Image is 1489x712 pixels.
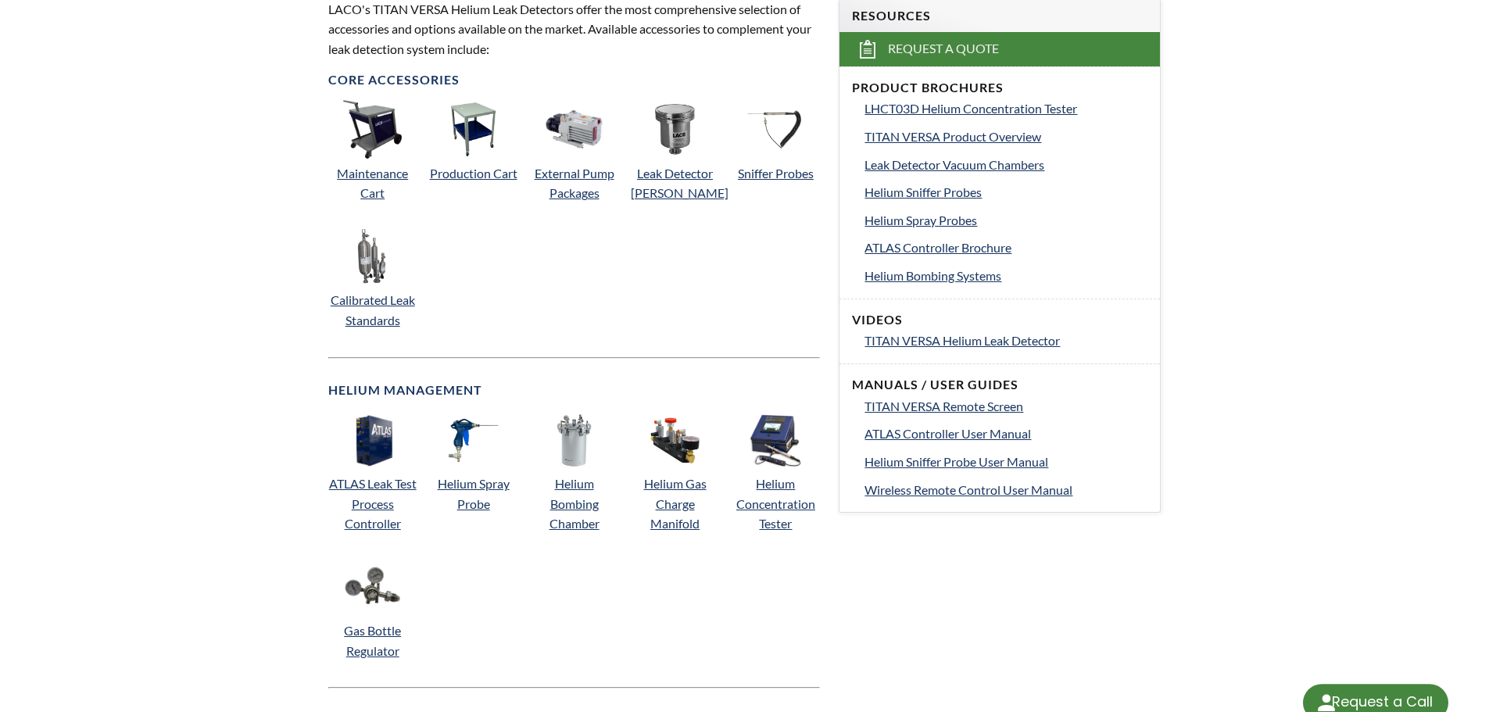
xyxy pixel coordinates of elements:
[852,80,1147,96] h4: Product Brochures
[644,476,707,531] a: Helium Gas Charge Manifold
[852,8,1147,24] h4: Resources
[864,424,1147,444] a: ATLAS Controller User Manual
[864,210,1147,231] a: Helium Spray Probes
[852,312,1147,328] h4: Videos
[864,396,1147,417] a: TITAN VERSA Remote Screen
[864,98,1147,119] a: LHCT03D Helium Concentration Tester
[864,213,977,227] span: Helium Spray Probes
[738,166,814,181] a: Sniffer Probes
[545,411,603,470] img: 14" x 19" Bombing Chamber
[746,100,805,159] img: 14" x 19" Bombing Chamber
[631,166,728,201] a: Leak Detector [PERSON_NAME]
[549,476,600,531] a: Helium Bombing Chamber
[438,476,510,511] a: Helium Spray Probe
[864,452,1147,472] a: Helium Sniffer Probe User Manual
[864,266,1147,286] a: Helium Bombing Systems
[646,411,704,470] img: 14" x 19" Bombing Chamber
[331,292,415,327] a: Calibrated Leak Standards
[430,166,517,181] a: Production Cart
[444,411,503,470] img: 10" x 10" Bombing Chamber
[343,558,402,617] img: 14" x 19" Bombing Chamber
[343,227,402,286] img: 8" x 3" Bombing Chamber
[736,476,815,531] a: Helium Concentration Tester
[864,480,1147,500] a: Wireless Remote Control User Manual
[444,100,503,159] img: 3" x 8" Bombing Chamber
[864,482,1072,497] span: Wireless Remote Control User Manual
[535,166,614,201] a: External Pump Packages
[864,155,1147,175] a: Leak Detector Vacuum Chambers
[864,184,982,199] span: Helium Sniffer Probes
[864,238,1147,258] a: ATLAS Controller Brochure
[329,476,417,531] a: ATLAS Leak Test Process Controller
[343,100,402,159] img: 3" x 8" Bombing Chamber
[328,72,821,88] h4: Core Accessories
[852,377,1147,393] h4: Manuals / User Guides
[864,129,1041,144] span: TITAN VERSA Product Overview
[839,32,1160,66] a: Request a Quote
[864,240,1011,255] span: ATLAS Controller Brochure
[864,182,1147,202] a: Helium Sniffer Probes
[888,41,999,57] span: Request a Quote
[337,166,408,201] a: Maintenance Cart
[864,127,1147,147] a: TITAN VERSA Product Overview
[864,268,1001,283] span: Helium Bombing Systems
[343,411,402,470] img: 3" x 8" Bombing Chamber
[864,399,1023,413] span: TITAN VERSA Remote Screen
[545,100,603,159] img: 10" x 10" Bombing Chamber
[328,382,821,399] h4: Helium Management
[864,157,1044,172] span: Leak Detector Vacuum Chambers
[746,411,805,470] img: 8" x 3" Bombing Chamber
[864,333,1060,348] span: TITAN VERSA Helium Leak Detector
[646,100,704,159] img: 8" x 3" Bombing Chamber
[864,331,1147,351] a: TITAN VERSA Helium Leak Detector
[864,101,1077,116] span: LHCT03D Helium Concentration Tester
[864,454,1048,469] span: Helium Sniffer Probe User Manual
[344,623,401,658] a: Gas Bottle Regulator
[864,426,1031,441] span: ATLAS Controller User Manual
